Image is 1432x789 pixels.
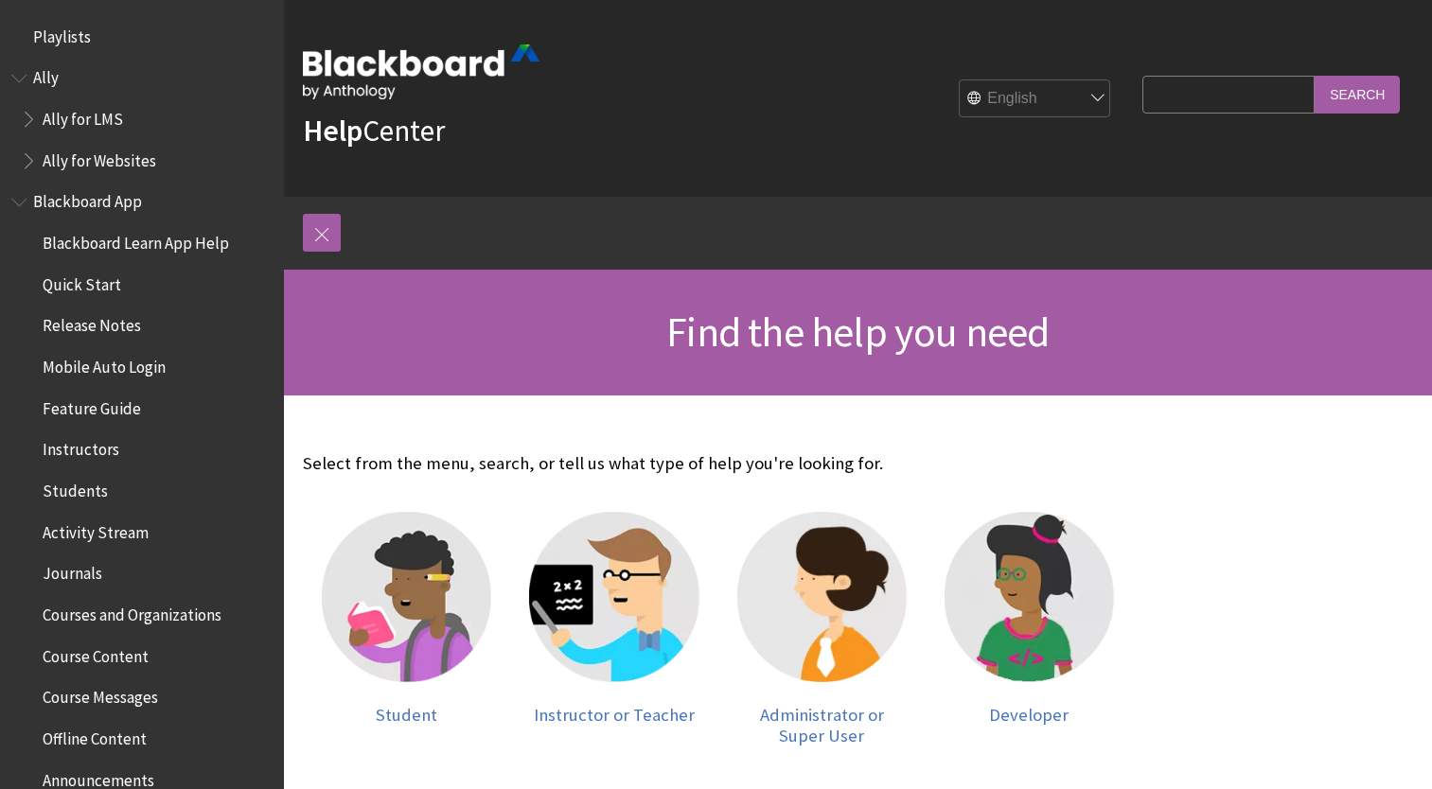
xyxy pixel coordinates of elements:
a: Instructor Instructor or Teacher [529,512,698,745]
span: Blackboard Learn App Help [43,227,229,253]
strong: Help [303,112,362,149]
span: Offline Content [43,723,147,748]
span: Playlists [33,21,91,46]
img: Administrator [737,512,907,681]
span: Student [376,704,437,726]
span: Find the help you need [666,306,1049,358]
span: Instructor or Teacher [534,704,695,726]
span: Journals [43,558,102,584]
span: Release Notes [43,310,141,336]
span: Ally for Websites [43,145,156,170]
img: Instructor [529,512,698,681]
span: Courses and Organizations [43,599,221,624]
p: Select from the menu, search, or tell us what type of help you're looking for. [303,451,1133,476]
span: Developer [989,704,1069,726]
img: Blackboard by Anthology [303,44,539,99]
span: Blackboard App [33,186,142,212]
a: Student Student [322,512,491,745]
input: Search [1315,76,1400,113]
span: Course Messages [43,682,158,708]
nav: Book outline for Playlists [11,21,273,53]
a: Administrator Administrator or Super User [737,512,907,745]
span: Feature Guide [43,393,141,418]
span: Instructors [43,434,119,460]
img: Student [322,512,491,681]
span: Mobile Auto Login [43,351,166,377]
span: Administrator or Super User [760,704,884,746]
a: HelpCenter [303,112,445,149]
span: Ally for LMS [43,103,123,129]
nav: Book outline for Anthology Ally Help [11,62,273,177]
a: Developer [945,512,1114,745]
span: Students [43,475,108,500]
select: Site Language Selector [960,80,1111,118]
span: Activity Stream [43,517,149,542]
span: Ally [33,62,59,88]
span: Course Content [43,640,149,666]
span: Quick Start [43,269,121,294]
